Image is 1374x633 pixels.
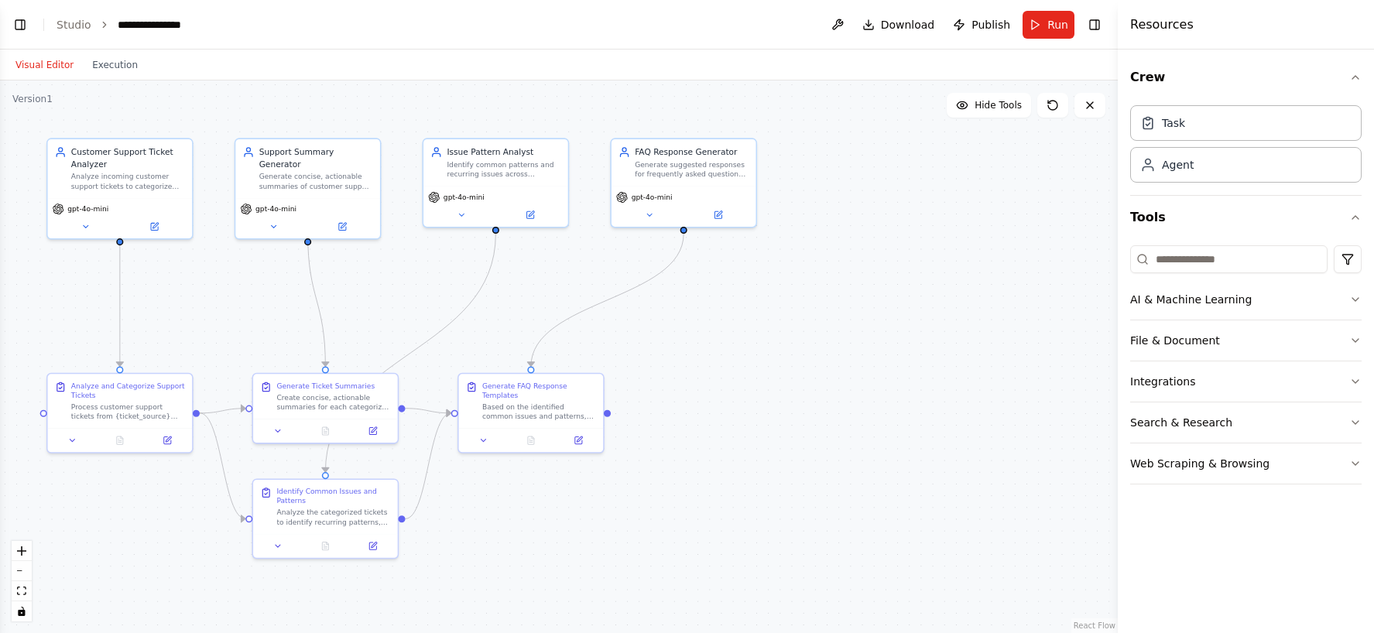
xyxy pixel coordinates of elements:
div: Customer Support Ticket Analyzer [71,146,185,169]
button: AI & Machine Learning [1130,279,1362,320]
a: Studio [57,19,91,31]
div: Generate suggested responses for frequently asked questions based on ticket analysis. Create prof... [635,160,749,179]
div: FAQ Response Generator [635,146,749,158]
g: Edge from f47ae0ee-575d-4450-83ff-c179fd035bbe to ec82720d-7b5c-4cf2-97b4-d20930b8f701 [114,245,125,366]
button: No output available [300,424,350,438]
button: Open in side panel [497,208,564,222]
button: Show left sidebar [9,14,31,36]
button: No output available [95,433,145,447]
div: Identify Common Issues and Patterns [276,487,390,505]
h4: Resources [1130,15,1194,34]
span: gpt-4o-mini [444,193,485,202]
span: Hide Tools [975,99,1022,111]
button: Publish [947,11,1016,39]
button: Execution [83,56,147,74]
button: Search & Research [1130,402,1362,443]
button: fit view [12,581,32,601]
g: Edge from 411b711a-8579-437f-b545-59a4258377b8 to 3d5fbdef-951d-4600-ae48-96e262523e4c [406,402,451,419]
span: gpt-4o-mini [632,193,673,202]
button: Open in side panel [309,220,375,234]
button: toggle interactivity [12,601,32,621]
div: Generate FAQ Response TemplatesBased on the identified common issues and patterns, create profess... [457,373,605,453]
div: Support Summary Generator [259,146,373,169]
div: Analyze and Categorize Support TicketsProcess customer support tickets from {ticket_source} and c... [46,373,194,453]
button: Hide right sidebar [1084,14,1105,36]
g: Edge from 158844af-36ad-4c50-a182-f92f0b59feaf to 3d5fbdef-951d-4600-ae48-96e262523e4c [525,234,689,366]
button: Open in side panel [685,208,752,222]
nav: breadcrumb [57,17,197,33]
div: Generate Ticket SummariesCreate concise, actionable summaries for each categorized support ticket... [252,373,399,444]
span: gpt-4o-mini [67,204,108,214]
div: Analyze incoming customer support tickets to categorize them by urgency level (Critical, High, Me... [71,172,185,190]
a: React Flow attribution [1074,621,1115,630]
button: No output available [300,539,350,553]
div: Analyze and Categorize Support Tickets [71,381,185,399]
span: gpt-4o-mini [255,204,296,214]
div: Identify Common Issues and PatternsAnalyze the categorized tickets to identify recurring patterns... [252,478,399,559]
button: Web Scraping & Browsing [1130,443,1362,484]
div: Version 1 [12,93,53,105]
div: React Flow controls [12,541,32,621]
button: Open in side panel [147,433,187,447]
button: No output available [506,433,556,447]
div: Customer Support Ticket AnalyzerAnalyze incoming customer support tickets to categorize them by u... [46,138,194,239]
div: Identify common patterns and recurring issues across customer support tickets. Analyze trends, de... [447,160,560,179]
button: Open in side panel [353,539,393,553]
div: Issue Pattern Analyst [447,146,560,158]
button: Open in side panel [121,220,187,234]
button: Integrations [1130,361,1362,402]
div: Generate concise, actionable summaries of customer support tickets for the support team. Create c... [259,172,373,190]
button: Tools [1130,196,1362,239]
button: Visual Editor [6,56,83,74]
div: Process customer support tickets from {ticket_source} and categorize them by urgency level (Criti... [71,402,185,421]
button: File & Document [1130,320,1362,361]
button: Download [856,11,941,39]
div: Support Summary GeneratorGenerate concise, actionable summaries of customer support tickets for t... [235,138,382,239]
div: Create concise, actionable summaries for each categorized support ticket. Each summary should inc... [276,393,390,412]
button: Open in side panel [353,424,393,438]
div: FAQ Response GeneratorGenerate suggested responses for frequently asked questions based on ticket... [610,138,757,228]
div: Generate Ticket Summaries [276,381,375,390]
g: Edge from ead04c80-9cb0-46d1-b508-fa0b2ca7754b to 9380a2ef-4bf2-40ac-b348-e7628784f43e [320,234,502,472]
div: Crew [1130,99,1362,195]
div: Analyze the categorized tickets to identify recurring patterns, common issues, and trends. Look f... [276,508,390,526]
span: Download [881,17,935,33]
div: Issue Pattern AnalystIdentify common patterns and recurring issues across customer support ticket... [423,138,570,228]
g: Edge from ec82720d-7b5c-4cf2-97b4-d20930b8f701 to 9380a2ef-4bf2-40ac-b348-e7628784f43e [200,407,245,525]
div: Generate FAQ Response Templates [482,381,596,399]
g: Edge from ec82720d-7b5c-4cf2-97b4-d20930b8f701 to 411b711a-8579-437f-b545-59a4258377b8 [200,402,245,419]
button: zoom in [12,541,32,561]
div: Agent [1162,157,1194,173]
button: Run [1023,11,1074,39]
g: Edge from 1249ed1d-405c-49b4-940c-44ce9ceee557 to 411b711a-8579-437f-b545-59a4258377b8 [302,234,331,366]
button: Crew [1130,56,1362,99]
button: Hide Tools [947,93,1031,118]
span: Run [1047,17,1068,33]
div: Based on the identified common issues and patterns, create professional response templates for fr... [482,402,596,421]
g: Edge from 9380a2ef-4bf2-40ac-b348-e7628784f43e to 3d5fbdef-951d-4600-ae48-96e262523e4c [406,407,451,525]
button: Open in side panel [558,433,598,447]
div: Task [1162,115,1185,131]
button: zoom out [12,561,32,581]
span: Publish [971,17,1010,33]
div: Tools [1130,239,1362,497]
